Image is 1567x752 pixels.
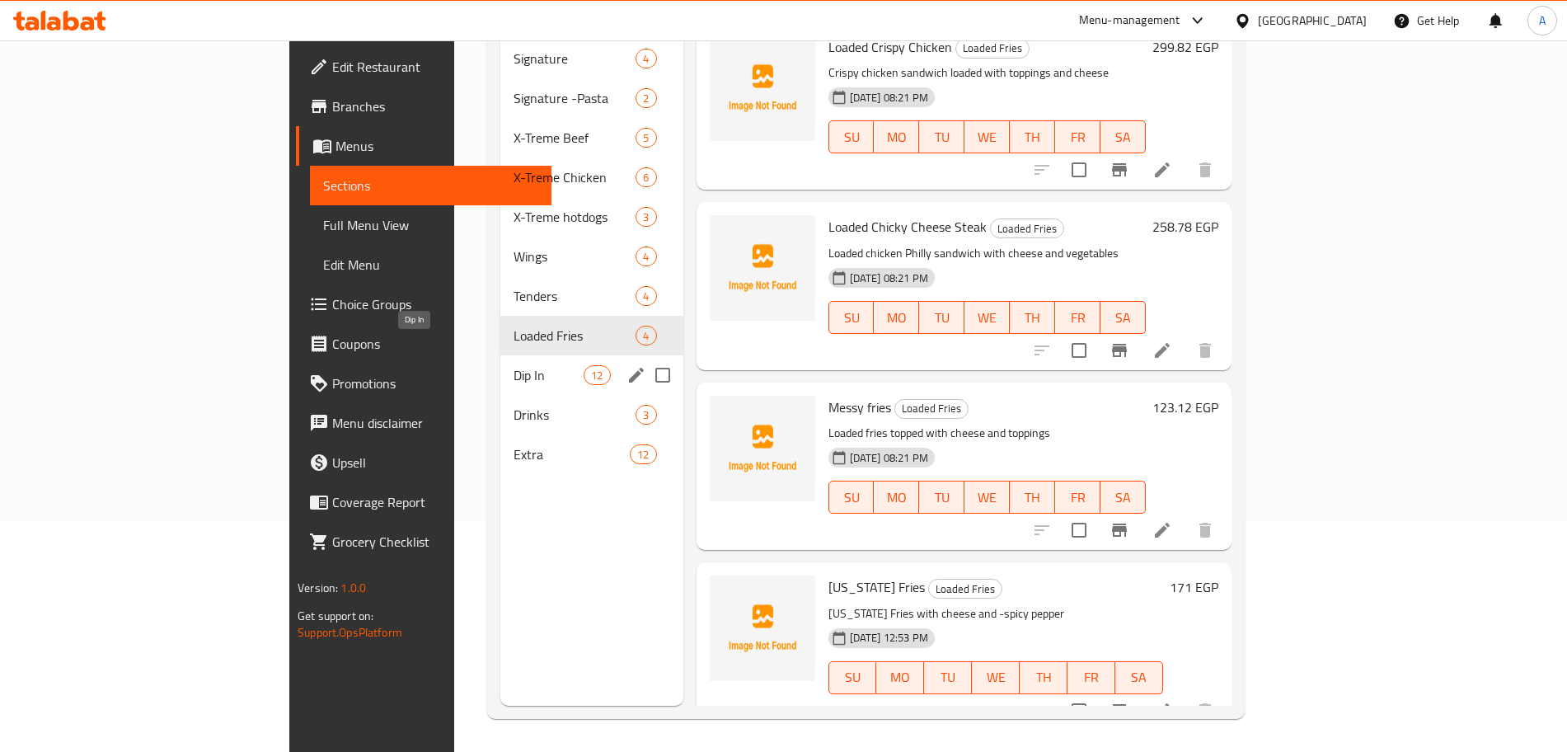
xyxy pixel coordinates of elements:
div: Dip In12edit [500,355,683,395]
a: Menus [296,126,551,166]
span: 12 [631,447,655,463]
img: Messy fries [710,396,815,501]
span: TH [1016,125,1049,149]
span: Edit Menu [323,255,537,275]
span: TU [931,665,965,689]
span: WE [971,486,1003,510]
div: Extra12 [500,435,683,474]
button: WE [964,481,1010,514]
div: items [636,128,656,148]
button: TH [1010,481,1055,514]
span: Loaded Fries [956,39,1029,58]
span: Grocery Checklist [332,532,537,552]
div: Wings4 [500,237,683,276]
span: Extra [514,444,630,464]
a: Coverage Report [296,482,551,522]
span: FR [1062,125,1094,149]
span: Get support on: [298,605,373,627]
span: Coverage Report [332,492,537,512]
button: FR [1067,661,1115,694]
button: MO [874,481,919,514]
span: Loaded Fries [991,219,1063,238]
a: Coupons [296,324,551,364]
span: MO [883,665,917,689]
span: 4 [636,328,655,344]
span: 12 [584,368,609,383]
button: SA [1100,481,1146,514]
div: Wings [514,247,636,266]
span: [DATE] 08:21 PM [843,270,935,286]
div: Loaded Fries [955,39,1030,59]
button: delete [1185,150,1225,190]
span: TU [926,486,958,510]
button: TH [1010,120,1055,153]
h6: 258.78 EGP [1152,215,1218,238]
a: Edit menu item [1152,701,1172,721]
p: Loaded fries topped with cheese and toppings [828,423,1146,444]
div: items [636,49,656,68]
img: Texas Fries [710,576,815,681]
div: items [636,405,656,425]
span: Coupons [332,334,537,354]
span: 3 [636,209,655,225]
span: 4 [636,51,655,67]
a: Edit menu item [1152,341,1172,360]
span: MO [880,125,913,149]
a: Edit Menu [310,245,551,284]
span: SA [1107,486,1139,510]
button: WE [964,120,1010,153]
button: FR [1055,301,1100,334]
span: A [1539,12,1546,30]
a: Sections [310,166,551,205]
a: Promotions [296,364,551,403]
span: MO [880,306,913,330]
div: Loaded Fries4 [500,316,683,355]
a: Edit menu item [1152,160,1172,180]
button: TU [919,481,964,514]
div: X-Treme hotdogs3 [500,197,683,237]
button: MO [876,661,924,694]
button: TU [924,661,972,694]
button: MO [874,120,919,153]
span: FR [1074,665,1109,689]
span: Loaded Fries [895,399,968,418]
button: MO [874,301,919,334]
span: SU [836,125,868,149]
span: Upsell [332,453,537,472]
span: 4 [636,249,655,265]
span: Promotions [332,374,537,393]
button: SA [1115,661,1163,694]
span: Sections [323,176,537,195]
span: SA [1122,665,1156,689]
span: X-Treme Chicken [514,167,636,187]
a: Edit menu item [1152,520,1172,540]
span: X-Treme Beef [514,128,636,148]
h6: 299.82 EGP [1152,35,1218,59]
a: Choice Groups [296,284,551,324]
a: Support.OpsPlatform [298,622,402,643]
span: Loaded Fries [514,326,636,345]
div: items [636,88,656,108]
span: [DATE] 08:21 PM [843,90,935,106]
button: WE [964,301,1010,334]
button: SA [1100,120,1146,153]
div: Signature4 [500,39,683,78]
span: 2 [636,91,655,106]
button: delete [1185,691,1225,731]
span: SA [1107,306,1139,330]
span: Loaded Crispy Chicken [828,35,952,59]
span: X-Treme hotdogs [514,207,636,227]
span: 1.0.0 [340,577,366,599]
button: Branch-specific-item [1100,150,1139,190]
img: Loaded Chicky Cheese Steak [710,215,815,321]
div: items [630,444,656,464]
p: Crispy chicken sandwich loaded with toppings and cheese [828,63,1146,83]
span: MO [880,486,913,510]
span: [DATE] 08:21 PM [843,450,935,466]
span: Messy fries [828,395,891,420]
